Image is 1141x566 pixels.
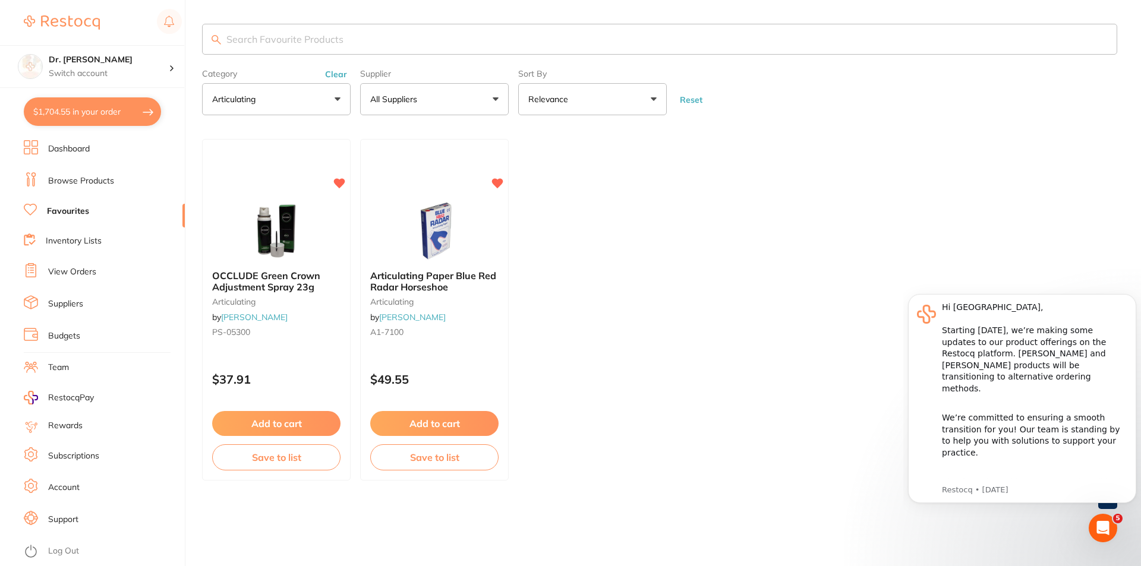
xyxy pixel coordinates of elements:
input: Search Favourite Products [202,24,1117,55]
img: OCCLUDE Green Crown Adjustment Spray 23g [238,201,315,261]
a: Browse Products [48,175,114,187]
h4: Dr. Kim Carr [49,54,169,66]
p: All Suppliers [370,93,422,105]
iframe: Intercom notifications message [903,276,1141,534]
p: Relevance [528,93,573,105]
label: Sort By [518,69,667,78]
button: Reset [676,94,706,105]
span: A1-7100 [370,327,404,337]
p: $49.55 [370,372,499,386]
a: Team [48,362,69,374]
a: [PERSON_NAME] [379,312,446,322]
img: Dr. Kim Carr [18,55,42,78]
span: RestocqPay [48,392,94,404]
span: by [370,312,446,322]
a: RestocqPay [24,391,94,404]
p: $37.91 [212,372,341,386]
button: Log Out [24,542,181,561]
button: Save to list [370,444,499,470]
button: Add to cart [212,411,341,436]
small: articulating [370,297,499,306]
a: Budgets [48,330,80,342]
img: Restocq Logo [24,15,100,30]
b: Articulating Paper Blue Red Radar Horseshoe [370,270,499,292]
a: Inventory Lists [46,235,102,247]
button: Save to list [212,444,341,470]
button: Relevance [518,83,667,115]
span: 5 [1113,514,1123,523]
p: Switch account [49,68,169,80]
a: Account [48,482,80,494]
span: OCCLUDE Green Crown Adjustment Spray 23g [212,270,320,292]
label: Category [202,69,351,78]
span: by [212,312,288,322]
p: articulating [212,93,260,105]
label: Supplier [360,69,509,78]
a: Suppliers [48,298,83,310]
span: Articulating Paper Blue Red Radar Horseshoe [370,270,496,292]
small: articulating [212,297,341,306]
a: Log Out [48,545,79,557]
a: Favourites [47,205,89,217]
a: View Orders [48,266,96,278]
button: articulating [202,83,351,115]
button: Clear [322,69,351,80]
button: Add to cart [370,411,499,436]
span: PS-05300 [212,327,250,337]
button: All Suppliers [360,83,509,115]
iframe: Intercom live chat [1089,514,1117,542]
img: Articulating Paper Blue Red Radar Horseshoe [396,201,473,261]
a: Subscriptions [48,450,99,462]
a: [PERSON_NAME] [221,312,288,322]
a: Dashboard [48,143,90,155]
b: OCCLUDE Green Crown Adjustment Spray 23g [212,270,341,292]
button: $1,704.55 in your order [24,97,161,126]
a: Rewards [48,420,83,432]
a: Restocq Logo [24,9,100,36]
a: Support [48,514,78,526]
img: RestocqPay [24,391,38,404]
